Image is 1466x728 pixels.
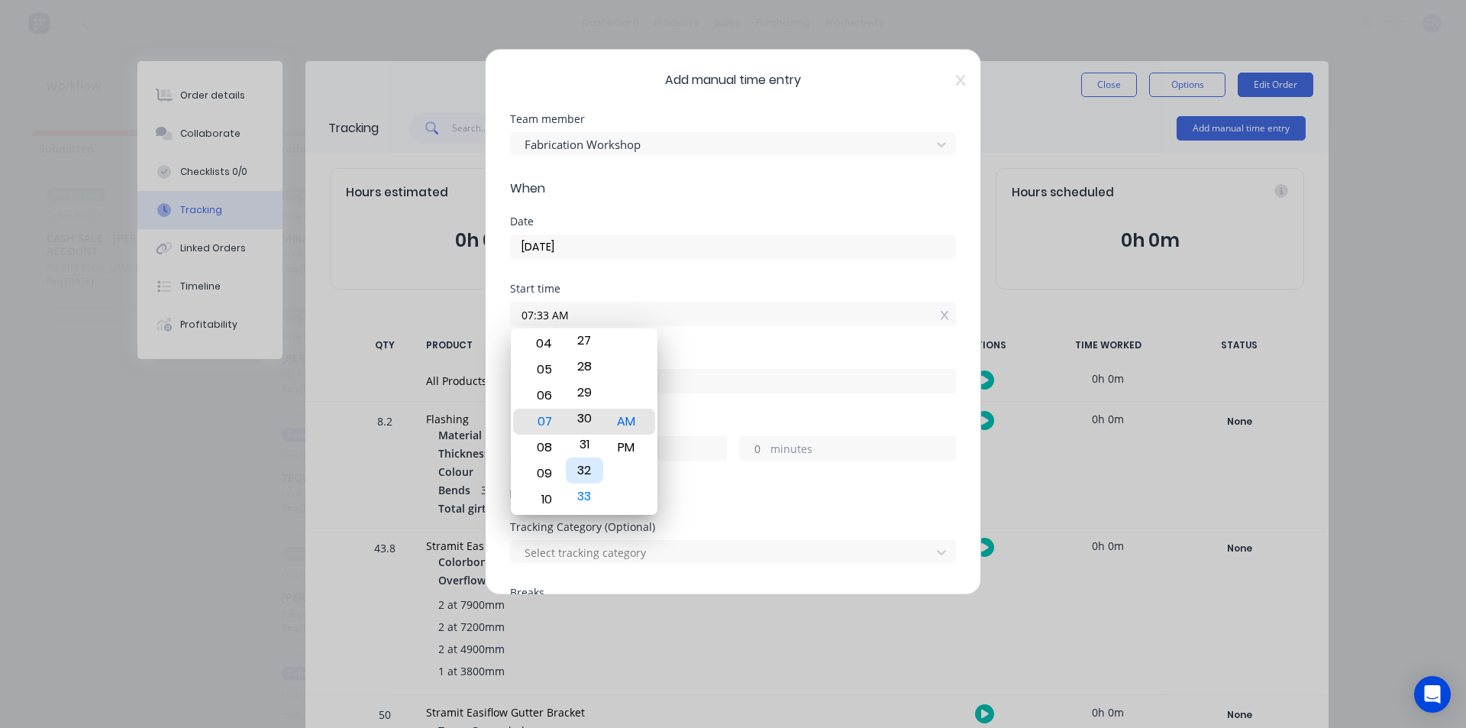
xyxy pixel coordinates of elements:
div: 10 [524,487,561,513]
div: 09 [524,461,561,487]
div: 05 [524,357,561,383]
div: Finish time [510,351,956,361]
div: Date [510,216,956,227]
div: Breaks [510,587,956,598]
div: Team member [510,114,956,125]
div: 08 [524,435,561,461]
div: 28 [566,354,603,380]
div: Hours worked [510,418,956,429]
span: Add manual time entry [510,71,956,89]
div: 33 [566,484,603,510]
div: Minute [563,328,605,515]
div: Start time [510,283,956,294]
div: PM [608,435,645,461]
div: 32 [566,458,603,484]
div: Open Intercom Messenger [1414,676,1451,713]
div: 30 [566,406,603,432]
div: 29 [566,380,603,406]
div: 06 [524,383,561,409]
div: 27 [566,328,603,354]
span: Details [510,485,956,503]
input: 0 [740,437,767,460]
div: 07 [524,409,561,435]
div: Tracking Category (Optional) [510,522,956,532]
div: 31 [566,432,603,458]
div: 04 [524,331,561,357]
div: 34 [566,510,603,535]
label: minutes [770,441,955,460]
span: When [510,180,956,198]
div: AM [608,409,645,435]
div: Hour [521,328,563,515]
